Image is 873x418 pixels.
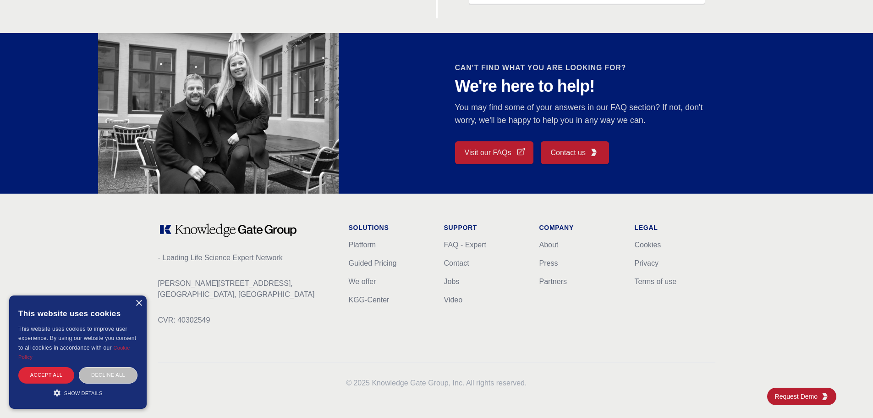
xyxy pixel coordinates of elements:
h1: Support [444,223,525,232]
p: CVR: 40302549 [158,315,334,326]
span: Request Demo [775,392,821,401]
a: FAQ - Expert [444,241,486,249]
a: Cookies [635,241,661,249]
a: We offer [349,278,376,285]
div: Show details [18,388,137,397]
p: 2025 Knowledge Gate Group, Inc. All rights reserved. [158,378,715,389]
h2: CAN'T FIND WHAT YOU ARE LOOKING FOR? [455,62,715,73]
span: Contact us [550,147,585,158]
a: Contact usKGG [541,141,609,164]
span: Show details [64,390,103,396]
a: Jobs [444,278,460,285]
a: Video [444,296,463,304]
p: [PERSON_NAME][STREET_ADDRESS], [GEOGRAPHIC_DATA], [GEOGRAPHIC_DATA] [158,278,334,300]
iframe: Chat Widget [827,374,873,418]
a: Visit our FAQs [455,141,534,164]
a: Partners [539,278,567,285]
h1: Solutions [349,223,429,232]
a: Request DemoKGG [767,388,836,405]
a: Cookie Policy [18,345,130,360]
a: Terms of use [635,278,677,285]
h1: Company [539,223,620,232]
div: This website uses cookies [18,302,137,324]
div: Decline all [79,367,137,383]
a: KGG-Center [349,296,390,304]
div: Close [135,300,142,307]
a: Contact [444,259,469,267]
a: Privacy [635,259,659,267]
a: Guided Pricing [349,259,397,267]
div: Accept all [18,367,74,383]
a: Press [539,259,558,267]
h1: Legal [635,223,715,232]
p: You may find some of your answers in our FAQ section? If not, don't worry, we'll be happy to help... [455,101,715,127]
a: Platform [349,241,376,249]
span: This website uses cookies to improve user experience. By using our website you consent to all coo... [18,326,136,351]
img: KGG [821,393,829,400]
img: KGG [590,149,598,156]
a: About [539,241,559,249]
p: We're here to help! [455,77,715,95]
p: - Leading Life Science Expert Network [158,252,334,263]
span: © [346,379,352,387]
